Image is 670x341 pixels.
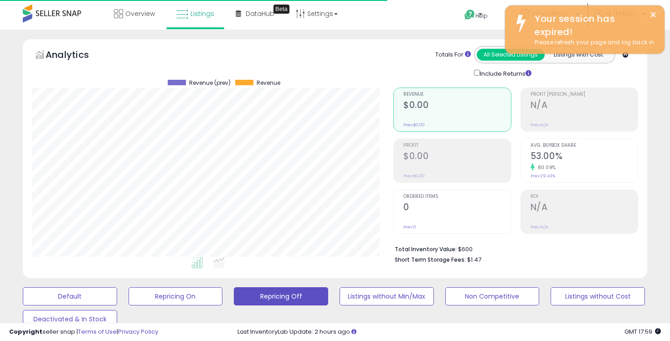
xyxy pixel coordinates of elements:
[403,143,510,148] span: Profit
[531,224,548,230] small: Prev: N/A
[531,122,548,128] small: Prev: N/A
[129,287,223,305] button: Repricing On
[257,80,280,86] span: Revenue
[649,9,657,21] button: ×
[531,92,638,97] span: Profit [PERSON_NAME]
[467,255,481,264] span: $1.47
[531,202,638,214] h2: N/A
[273,5,289,14] div: Tooltip anchor
[445,287,540,305] button: Non Competitive
[125,9,155,18] span: Overview
[464,9,475,21] i: Get Help
[395,245,457,253] b: Total Inventory Value:
[237,328,661,336] div: Last InventoryLab Update: 2 hours ago.
[477,49,545,61] button: All Selected Listings
[340,287,434,305] button: Listings without Min/Max
[528,12,658,38] div: Your session has expired!
[234,287,328,305] button: Repricing Off
[528,38,658,47] div: Please refresh your page and log back in
[46,48,107,63] h5: Analytics
[403,173,425,179] small: Prev: $0.00
[544,49,612,61] button: Listings With Cost
[551,287,645,305] button: Listings without Cost
[403,100,510,112] h2: $0.00
[403,194,510,199] span: Ordered Items
[475,12,488,20] span: Help
[531,151,638,163] h2: 53.00%
[403,224,416,230] small: Prev: 0
[467,68,542,78] div: Include Returns
[531,143,638,148] span: Avg. Buybox Share
[535,164,556,171] small: 80.09%
[531,173,555,179] small: Prev: 29.43%
[403,202,510,214] h2: 0
[246,9,274,18] span: DataHub
[457,2,505,30] a: Help
[403,151,510,163] h2: $0.00
[118,327,158,336] a: Privacy Policy
[395,243,631,254] li: $600
[189,80,231,86] span: Revenue (prev)
[23,310,117,328] button: Deactivated & In Stock
[531,100,638,112] h2: N/A
[435,51,471,59] div: Totals For
[9,327,42,336] strong: Copyright
[531,194,638,199] span: ROI
[23,287,117,305] button: Default
[403,122,425,128] small: Prev: $0.00
[78,327,117,336] a: Terms of Use
[403,92,510,97] span: Revenue
[395,256,466,263] b: Short Term Storage Fees:
[9,328,158,336] div: seller snap | |
[191,9,214,18] span: Listings
[624,327,661,336] span: 2025-10-13 17:59 GMT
